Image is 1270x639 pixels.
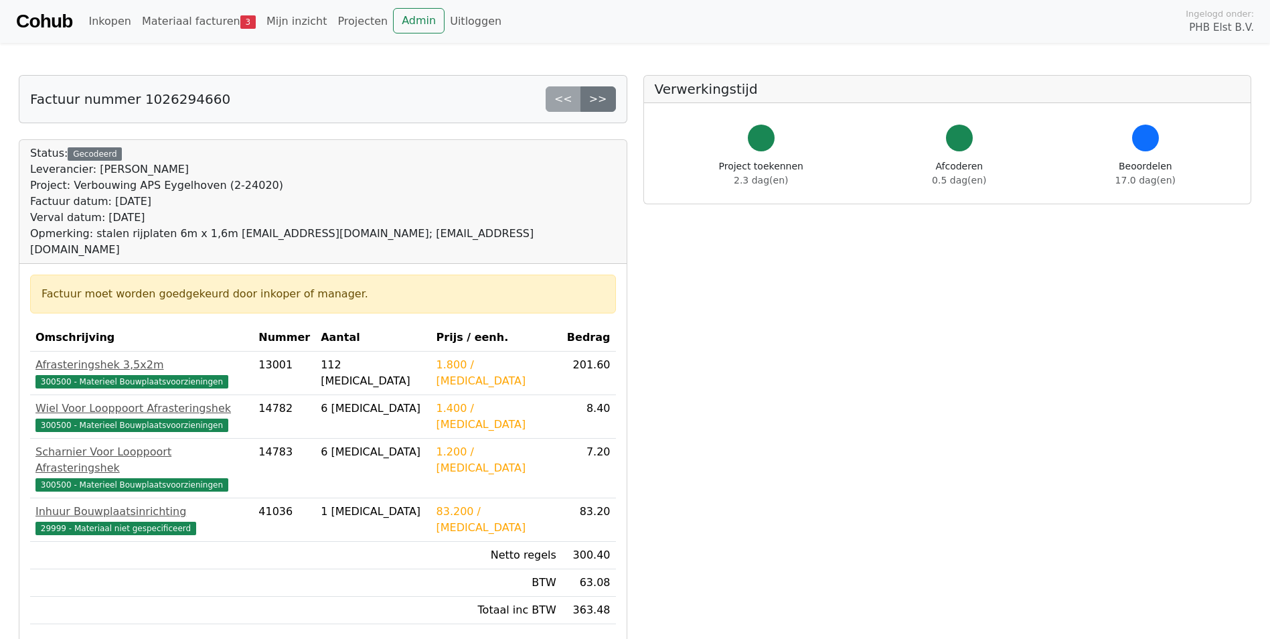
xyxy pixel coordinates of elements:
[431,542,562,569] td: Netto regels
[30,324,253,352] th: Omschrijving
[431,597,562,624] td: Totaal inc BTW
[436,504,556,536] div: 83.200 / [MEDICAL_DATA]
[562,324,616,352] th: Bedrag
[30,194,616,210] div: Factuur datum: [DATE]
[240,15,256,29] span: 3
[35,504,248,536] a: Inhuur Bouwplaatsinrichting29999 - Materiaal niet gespecificeerd
[562,439,616,498] td: 7.20
[321,444,425,460] div: 6 [MEDICAL_DATA]
[719,159,803,188] div: Project toekennen
[253,498,315,542] td: 41036
[315,324,430,352] th: Aantal
[42,286,605,302] div: Factuur moet worden goedgekeurd door inkoper of manager.
[35,444,248,476] div: Scharnier Voor Looppoort Afrasteringshek
[321,401,425,417] div: 6 [MEDICAL_DATA]
[30,161,616,177] div: Leverancier: [PERSON_NAME]
[436,444,556,476] div: 1.200 / [MEDICAL_DATA]
[436,357,556,389] div: 1.800 / [MEDICAL_DATA]
[1186,7,1254,20] span: Ingelogd onder:
[35,401,248,417] div: Wiel Voor Looppoort Afrasteringshek
[562,352,616,395] td: 201.60
[35,444,248,492] a: Scharnier Voor Looppoort Afrasteringshek300500 - Materieel Bouwplaatsvoorzieningen
[1115,175,1176,186] span: 17.0 dag(en)
[321,357,425,389] div: 112 [MEDICAL_DATA]
[562,498,616,542] td: 83.20
[253,352,315,395] td: 13001
[562,597,616,624] td: 363.48
[35,375,228,388] span: 300500 - Materieel Bouwplaatsvoorzieningen
[253,324,315,352] th: Nummer
[16,5,72,38] a: Cohub
[431,569,562,597] td: BTW
[35,478,228,492] span: 300500 - Materieel Bouwplaatsvoorzieningen
[35,522,196,535] span: 29999 - Materiaal niet gespecificeerd
[30,177,616,194] div: Project: Verbouwing APS Eygelhoven (2-24020)
[580,86,616,112] a: >>
[932,159,986,188] div: Afcoderen
[35,504,248,520] div: Inhuur Bouwplaatsinrichting
[436,401,556,433] div: 1.400 / [MEDICAL_DATA]
[30,210,616,226] div: Verval datum: [DATE]
[83,8,136,35] a: Inkopen
[1115,159,1176,188] div: Beoordelen
[261,8,333,35] a: Mijn inzicht
[321,504,425,520] div: 1 [MEDICAL_DATA]
[393,8,445,33] a: Admin
[332,8,393,35] a: Projecten
[445,8,507,35] a: Uitloggen
[1189,20,1254,35] span: PHB Elst B.V.
[431,324,562,352] th: Prijs / eenh.
[932,175,986,186] span: 0.5 dag(en)
[30,145,616,258] div: Status:
[35,357,248,389] a: Afrasteringshek 3,5x2m300500 - Materieel Bouwplaatsvoorzieningen
[30,226,616,258] div: Opmerking: stalen rijplaten 6m x 1,6m [EMAIL_ADDRESS][DOMAIN_NAME]; [EMAIL_ADDRESS][DOMAIN_NAME]
[35,419,228,432] span: 300500 - Materieel Bouwplaatsvoorzieningen
[562,569,616,597] td: 63.08
[562,542,616,569] td: 300.40
[30,91,230,107] h5: Factuur nummer 1026294660
[253,439,315,498] td: 14783
[253,395,315,439] td: 14782
[562,395,616,439] td: 8.40
[35,357,248,373] div: Afrasteringshek 3,5x2m
[734,175,788,186] span: 2.3 dag(en)
[35,401,248,433] a: Wiel Voor Looppoort Afrasteringshek300500 - Materieel Bouwplaatsvoorzieningen
[68,147,122,161] div: Gecodeerd
[137,8,261,35] a: Materiaal facturen3
[655,81,1241,97] h5: Verwerkingstijd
